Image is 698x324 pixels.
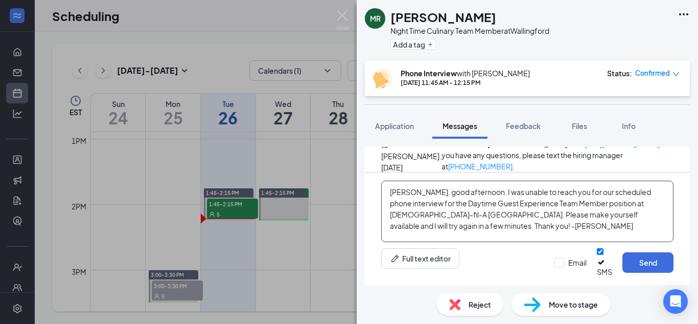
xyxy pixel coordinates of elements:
[401,69,457,78] b: Phone Interview
[401,78,530,87] div: [DATE] 11:45 AM - 12:15 PM
[443,121,477,131] span: Messages
[607,68,632,78] div: Status :
[469,299,491,310] span: Reject
[622,252,673,273] button: Send
[572,121,587,131] span: Files
[370,13,381,24] div: MR
[672,71,680,78] span: down
[375,121,414,131] span: Application
[663,289,688,314] div: Open Intercom Messenger
[381,162,403,173] span: [DATE]
[549,299,598,310] span: Move to stage
[678,8,690,20] svg: Ellipses
[622,121,636,131] span: Info
[390,39,436,50] button: PlusAdd a tag
[448,162,513,171] a: [PHONE_NUMBER]
[381,181,673,242] textarea: [PERSON_NAME], good afternoon. I was unable to reach you for our scheduled phone interview for th...
[381,248,459,269] button: Full text editorPen
[401,68,530,78] div: with [PERSON_NAME]
[390,26,549,36] div: Night Time Culinary Team Member at Wallingford
[597,248,603,255] input: SMS
[635,68,670,78] span: Confirmed
[390,8,496,26] h1: [PERSON_NAME]
[506,121,541,131] span: Feedback
[390,253,400,264] svg: Pen
[597,258,606,267] svg: Checkmark
[427,41,433,48] svg: Plus
[597,267,612,277] div: SMS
